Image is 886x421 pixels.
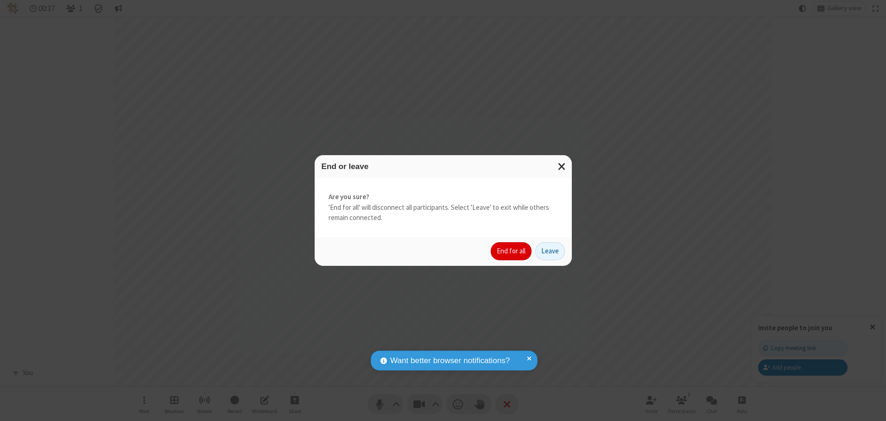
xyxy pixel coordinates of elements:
strong: Are you sure? [329,192,558,202]
span: Want better browser notifications? [390,355,510,367]
div: 'End for all' will disconnect all participants. Select 'Leave' to exit while others remain connec... [315,178,572,237]
button: Leave [535,242,565,261]
h3: End or leave [322,162,565,171]
button: End for all [491,242,532,261]
button: Close modal [552,155,572,178]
